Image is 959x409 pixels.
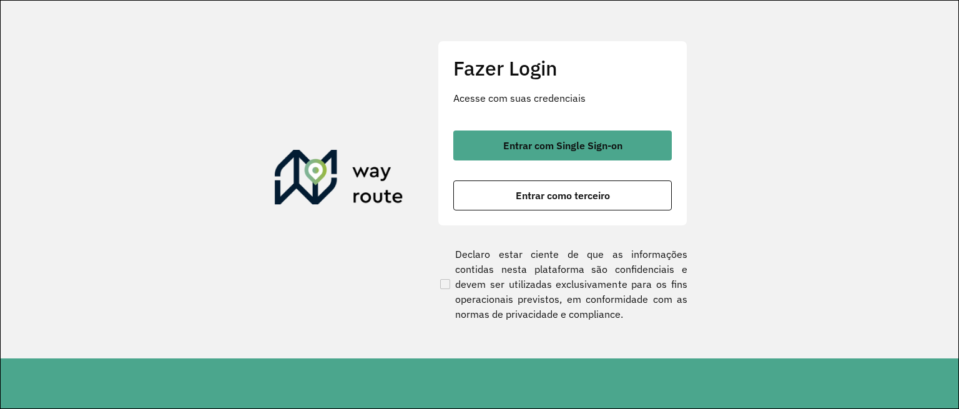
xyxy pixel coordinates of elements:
h2: Fazer Login [453,56,672,80]
button: button [453,180,672,210]
label: Declaro estar ciente de que as informações contidas nesta plataforma são confidenciais e devem se... [438,247,687,322]
span: Entrar como terceiro [516,190,610,200]
img: Roteirizador AmbevTech [275,150,403,210]
span: Entrar com Single Sign-on [503,140,622,150]
p: Acesse com suas credenciais [453,91,672,106]
button: button [453,131,672,160]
